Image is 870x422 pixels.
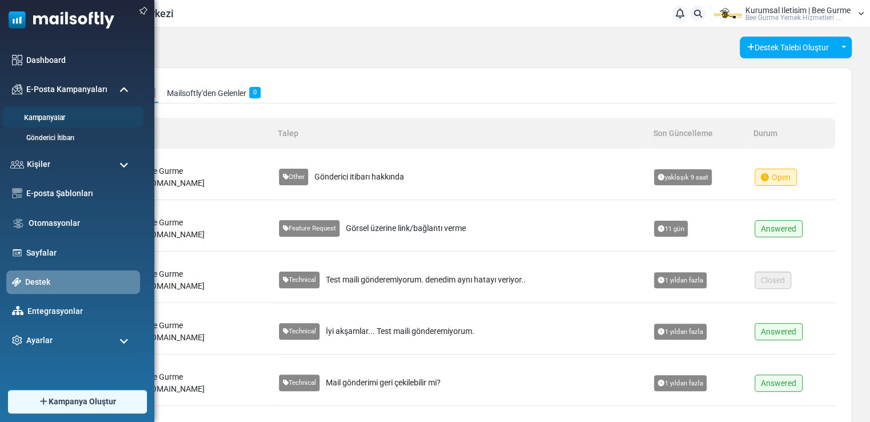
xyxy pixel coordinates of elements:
img: email-templates-icon.svg [12,188,22,198]
img: User Logo [714,5,743,22]
span: Ayarlar [26,335,53,347]
img: contacts-icon.svg [10,160,24,168]
span: 11 gün [654,221,688,237]
span: yaklaşık 9 saat [654,169,712,185]
th: Durum [749,118,835,149]
span: Technical [279,323,320,340]
span: Feature Request [279,220,340,237]
a: E-posta Şablonları [26,188,134,200]
span: Answered [755,323,803,340]
a: User Logo Kurumsal Iletisim | Bee Gurme Bee Gurme Yemek Hizmetleri ... [714,5,864,22]
span: Görsel üzerine link/bağlantı verme [345,222,465,234]
img: campaigns-icon.png [12,84,22,94]
span: Kurumsal Iletisim | Bee Gurme [745,6,851,14]
span: 1 yıldan fazla [654,324,707,340]
span: İyi akşamlar... Test maili gönderemiyorum. [325,325,474,337]
span: E-Posta Kampanyaları [26,83,107,95]
img: workflow.svg [12,217,25,230]
span: Bee Gurme Yemek Hizmetleri ... [745,14,841,21]
span: 0 [249,87,261,98]
img: dashboard-icon.svg [12,55,22,65]
span: Other [279,169,309,185]
a: Dashboard [26,54,134,66]
span: Answered [755,375,803,392]
span: Test maili gönderemiyorum. denedim aynı hatayı veriyor.. [325,274,525,286]
span: 1 yıldan fazla [654,375,707,391]
th: Oluşturan [72,118,273,149]
img: landing_pages.svg [12,248,22,258]
a: Destek [25,276,134,288]
span: Kampanya Oluştur [49,396,116,408]
span: Gönderici itibarı hakkında [314,171,404,183]
th: Son Güncelleme [648,118,749,149]
a: Otomasyonlar [29,217,134,229]
img: settings-icon.svg [12,335,22,345]
a: Kampanyalar [3,113,140,124]
span: Closed [755,272,791,289]
span: Mail gönderimi geri çekilebilir mi? [325,377,440,389]
span: Technical [279,375,320,391]
a: Entegrasyonlar [27,305,134,317]
span: Answered [755,220,803,237]
a: Sayfalar [26,247,134,259]
a: Gönderici İtibarı [6,133,137,143]
span: 1 yıldan fazla [654,272,707,288]
span: Open [755,169,797,186]
a: Mailsoftly'den Gelenler0 [164,84,264,103]
span: Technical [279,272,320,288]
th: Talep [273,118,649,149]
button: Destek Talebi Oluştur [740,37,836,58]
img: support-icon-active.svg [12,277,21,286]
span: Kişiler [27,158,50,170]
